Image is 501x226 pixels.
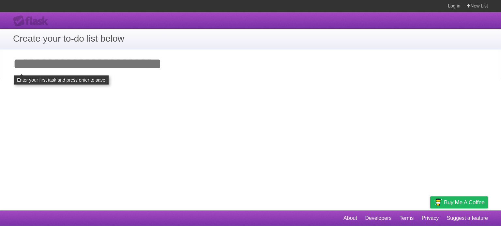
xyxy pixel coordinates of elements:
[430,196,488,208] a: Buy me a coffee
[447,212,488,224] a: Suggest a feature
[13,15,52,27] div: Flask
[444,197,485,208] span: Buy me a coffee
[433,197,442,208] img: Buy me a coffee
[400,212,414,224] a: Terms
[422,212,439,224] a: Privacy
[343,212,357,224] a: About
[365,212,391,224] a: Developers
[13,32,488,46] h1: Create your to-do list below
